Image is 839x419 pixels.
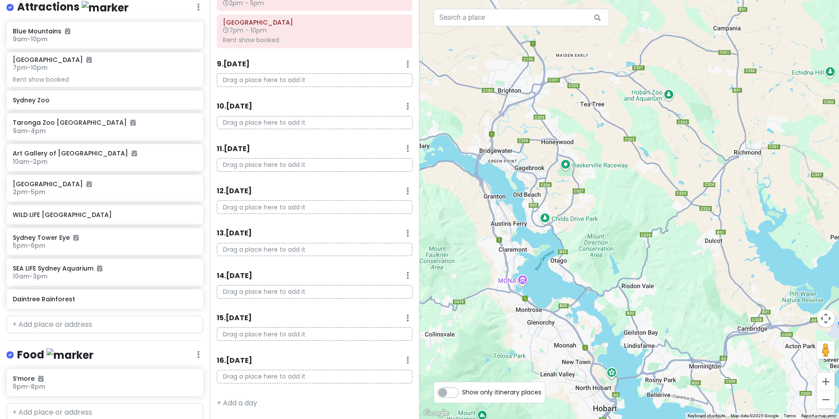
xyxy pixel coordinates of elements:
a: Report a map error [801,413,836,418]
button: Drag Pegman onto the map to open Street View [817,341,835,359]
h6: 15 . [DATE] [217,314,252,323]
p: Drag a place here to add it [217,285,412,299]
h6: SEA LIFE Sydney Aquarium [13,264,197,272]
h6: 9 . [DATE] [217,60,250,69]
i: Added to itinerary [38,376,43,382]
span: Show only itinerary places [462,387,541,397]
h6: Daintree Rainforest [13,295,197,303]
button: Zoom out [817,391,835,408]
span: 9am - 10pm [13,35,47,43]
p: Drag a place here to add it [217,370,412,383]
a: Open this area in Google Maps (opens a new window) [422,408,451,419]
span: 9am - 4pm [13,126,46,135]
h6: Sydney Zoo [13,96,197,104]
h6: 14 . [DATE] [217,271,252,281]
button: Map camera controls [817,310,835,327]
img: marker [82,1,129,14]
h4: Food [17,348,93,362]
p: Drag a place here to add it [217,327,412,341]
h6: 16 . [DATE] [217,356,252,365]
span: 2pm - 5pm [13,188,45,196]
img: Google [422,408,451,419]
i: Added to itinerary [86,181,92,187]
p: Drag a place here to add it [217,116,412,130]
span: 10am - 2pm [13,157,47,166]
p: Drag a place here to add it [217,158,412,172]
p: Drag a place here to add it [217,243,412,256]
div: Rent show booked [223,36,406,44]
span: 6pm - 8pm [13,382,45,391]
h6: Taronga Zoo [GEOGRAPHIC_DATA] [13,119,197,126]
i: Added to itinerary [132,150,137,156]
img: marker [47,348,93,362]
h6: 11 . [DATE] [217,144,250,154]
h6: Sydney Tower Eye [13,234,197,242]
span: Map data ©2025 Google [731,413,778,418]
button: Zoom in [817,373,835,390]
i: Added to itinerary [86,57,92,63]
div: Rent show booked [13,76,197,83]
h6: Blue Mountains [13,27,197,35]
span: 7pm - 10pm [223,26,267,35]
i: Added to itinerary [97,265,102,271]
a: Terms (opens in new tab) [784,413,796,418]
h6: [GEOGRAPHIC_DATA] [13,56,92,64]
h6: 12 . [DATE] [217,187,252,196]
h6: [GEOGRAPHIC_DATA] [13,180,197,188]
input: Search a place [434,9,609,26]
h6: Art Gallery of [GEOGRAPHIC_DATA] [13,149,197,157]
i: Added to itinerary [73,235,79,241]
i: Added to itinerary [65,28,70,34]
button: Keyboard shortcuts [688,413,725,419]
h6: Sydney Opera House [223,18,406,26]
a: + Add a day [217,398,257,408]
h6: 10 . [DATE] [217,102,252,111]
h6: S’more [13,375,197,383]
h6: WILD LIFE [GEOGRAPHIC_DATA] [13,211,197,219]
p: Drag a place here to add it [217,73,412,87]
p: Drag a place here to add it [217,200,412,214]
i: Added to itinerary [130,119,136,126]
input: + Add place or address [7,316,203,333]
span: 7pm - 10pm [13,63,47,72]
span: 10am - 3pm [13,272,47,281]
span: 5pm - 6pm [13,241,45,250]
h6: 13 . [DATE] [217,229,252,238]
